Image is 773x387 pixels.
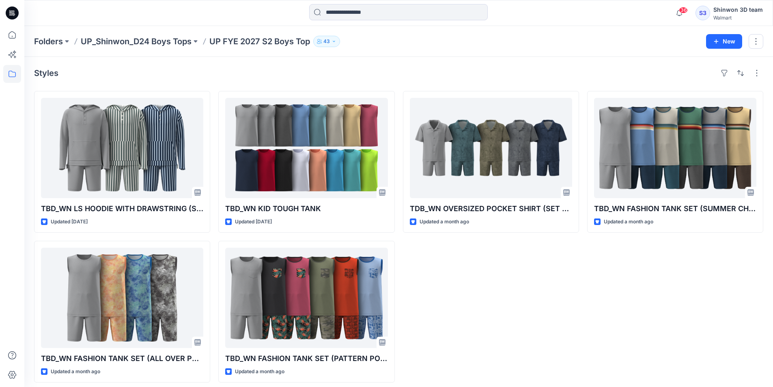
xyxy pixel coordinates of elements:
p: TBD_WN LS HOODIE WITH DRAWSTRING (SET W.SHORTS) [41,203,203,214]
a: TBD_WN FASHION TANK SET (PATTERN POCKET CONTR BINDING) [225,248,388,348]
a: UP_Shinwon_D24 Boys Tops [81,36,192,47]
p: TBD_WN FASHION TANK SET (ALL OVER PRINTS) [41,353,203,364]
p: TBD_WN KID TOUGH TANK [225,203,388,214]
a: TDB_WN OVERSIZED POCKET SHIRT (SET W.SHORTER SHORTS) [410,98,572,198]
a: Folders [34,36,63,47]
p: Updated a month ago [51,368,100,376]
a: TBD_WN KID TOUGH TANK [225,98,388,198]
div: S3 [695,6,710,20]
p: Updated a month ago [604,218,653,226]
p: UP FYE 2027 S2 Boys Top [209,36,310,47]
div: Shinwon 3D team [713,5,763,15]
a: TBD_WN LS HOODIE WITH DRAWSTRING (SET W.SHORTS) [41,98,203,198]
button: 43 [313,36,340,47]
a: TBD_WN FASHION TANK SET (SUMMER CHEST STRIPE) [594,98,756,198]
p: Updated a month ago [235,368,284,376]
div: Walmart [713,15,763,21]
p: Updated [DATE] [51,218,88,226]
p: TBD_WN FASHION TANK SET (PATTERN POCKET CONTR BINDING) [225,353,388,364]
p: Updated [DATE] [235,218,272,226]
p: TBD_WN FASHION TANK SET (SUMMER CHEST STRIPE) [594,203,756,214]
a: TBD_WN FASHION TANK SET (ALL OVER PRINTS) [41,248,203,348]
button: New [706,34,742,49]
span: 36 [679,7,688,13]
p: Updated a month ago [420,218,469,226]
p: TDB_WN OVERSIZED POCKET SHIRT (SET W.SHORTER SHORTS) [410,203,572,214]
h4: Styles [34,68,58,78]
p: 43 [323,37,330,46]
